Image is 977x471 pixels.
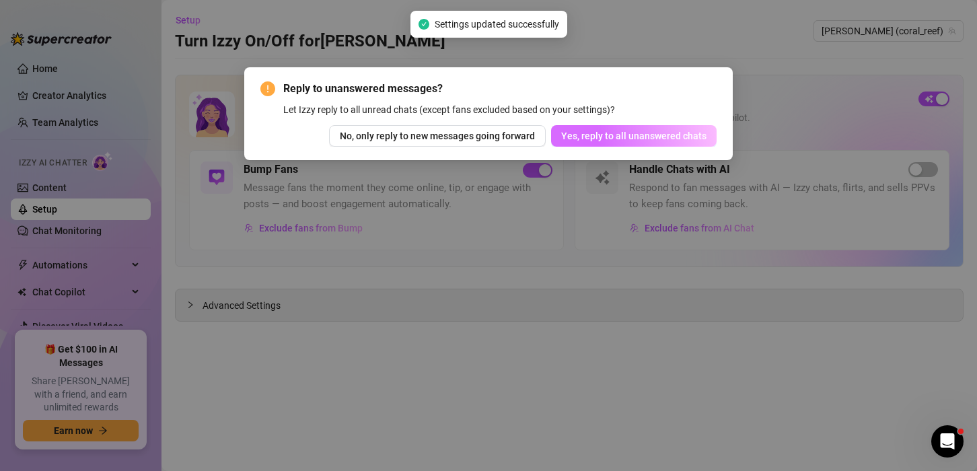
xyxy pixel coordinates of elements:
[283,81,717,97] span: Reply to unanswered messages?
[551,125,717,147] button: Yes, reply to all unanswered chats
[419,19,429,30] span: check-circle
[329,125,546,147] button: No, only reply to new messages going forward
[561,131,707,141] span: Yes, reply to all unanswered chats
[260,81,275,96] span: exclamation-circle
[435,17,559,32] span: Settings updated successfully
[931,425,964,458] iframe: Intercom live chat
[340,131,535,141] span: No, only reply to new messages going forward
[283,102,717,117] div: Let Izzy reply to all unread chats (except fans excluded based on your settings)?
